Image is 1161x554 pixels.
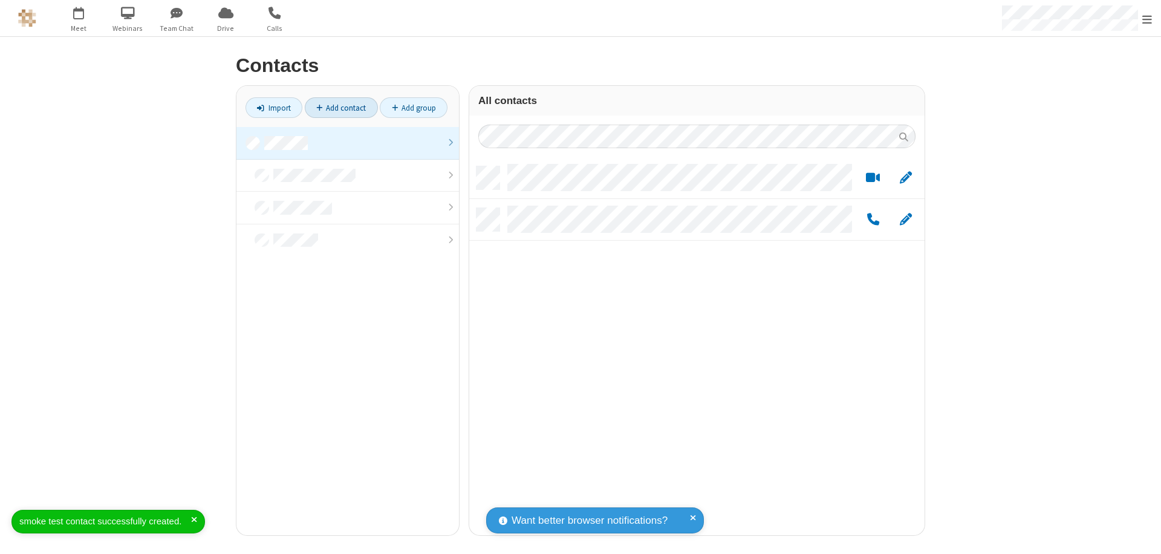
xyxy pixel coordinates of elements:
span: Team Chat [154,23,200,34]
span: Drive [203,23,249,34]
button: Edit [894,171,917,186]
img: QA Selenium DO NOT DELETE OR CHANGE [18,9,36,27]
a: Import [246,97,302,118]
span: Want better browser notifications? [512,513,668,529]
button: Call by phone [861,212,885,227]
h3: All contacts [478,95,915,106]
div: grid [469,157,925,535]
a: Add group [380,97,447,118]
span: Calls [252,23,298,34]
h2: Contacts [236,55,925,76]
button: Edit [894,212,917,227]
div: smoke test contact successfully created. [19,515,191,529]
span: Webinars [105,23,151,34]
a: Add contact [305,97,378,118]
button: Start a video meeting [861,171,885,186]
span: Meet [56,23,102,34]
